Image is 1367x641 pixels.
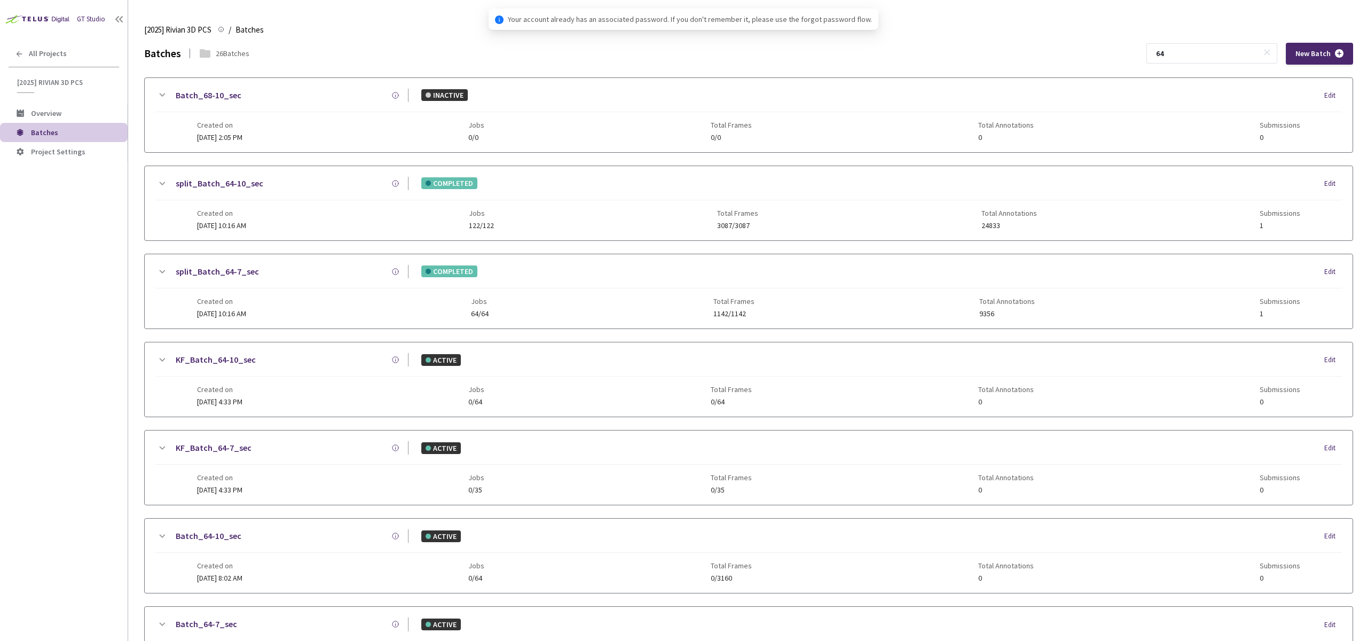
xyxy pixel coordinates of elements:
span: Jobs [468,473,484,482]
span: Total Frames [711,121,752,129]
div: 26 Batches [216,48,249,59]
span: [DATE] 2:05 PM [197,132,242,142]
span: Total Frames [711,561,752,570]
div: split_Batch_64-7_secCOMPLETEDEditCreated on[DATE] 10:16 AMJobs64/64Total Frames1142/1142Total Ann... [145,254,1353,329]
span: 0/64 [468,398,484,406]
span: 0 [1260,486,1300,494]
span: Created on [197,297,246,306]
span: 0 [978,398,1034,406]
span: New Batch [1295,49,1331,58]
a: Batch_64-7_sec [176,617,237,631]
span: 0 [978,574,1034,582]
span: 0/0 [468,134,484,142]
span: Your account already has an associated password. If you don't remember it, please use the forgot ... [508,13,872,25]
span: Created on [197,561,242,570]
span: Created on [197,121,242,129]
div: Edit [1324,355,1342,365]
span: Total Annotations [978,121,1034,129]
div: KF_Batch_64-10_secACTIVEEditCreated on[DATE] 4:33 PMJobs0/64Total Frames0/64Total Annotations0Sub... [145,342,1353,417]
span: [DATE] 4:33 PM [197,485,242,495]
span: [DATE] 8:02 AM [197,573,242,583]
span: 0 [1260,134,1300,142]
span: Jobs [468,561,484,570]
span: 1 [1260,222,1300,230]
span: Jobs [471,297,489,306]
div: Edit [1324,178,1342,189]
div: ACTIVE [421,442,461,454]
span: 24833 [981,222,1037,230]
div: Edit [1324,620,1342,630]
span: 0/35 [711,486,752,494]
span: Total Frames [711,473,752,482]
div: ACTIVE [421,530,461,542]
div: Batch_64-10_secACTIVEEditCreated on[DATE] 8:02 AMJobs0/64Total Frames0/3160Total Annotations0Subm... [145,519,1353,593]
div: Edit [1324,90,1342,101]
a: KF_Batch_64-7_sec [176,441,252,455]
span: Overview [31,108,61,118]
span: Submissions [1260,209,1300,217]
span: Created on [197,385,242,394]
div: COMPLETED [421,265,477,277]
a: Batch_64-10_sec [176,529,241,543]
div: GT Studio [77,14,105,25]
span: 0/64 [468,574,484,582]
span: Total Frames [713,297,755,306]
a: split_Batch_64-10_sec [176,177,263,190]
span: Created on [197,473,242,482]
span: Submissions [1260,473,1300,482]
span: 0/0 [711,134,752,142]
span: 0/3160 [711,574,752,582]
div: COMPLETED [421,177,477,189]
span: [2025] Rivian 3D PCS [144,24,211,36]
span: Submissions [1260,561,1300,570]
span: Total Annotations [978,385,1034,394]
span: info-circle [495,15,504,24]
span: 0 [1260,398,1300,406]
span: [DATE] 4:33 PM [197,397,242,407]
span: Total Frames [717,209,758,217]
span: 1 [1260,310,1300,318]
span: Jobs [469,209,494,217]
a: split_Batch_64-7_sec [176,265,259,278]
span: [2025] Rivian 3D PCS [17,78,113,87]
div: Edit [1324,267,1342,277]
a: Batch_68-10_sec [176,89,241,102]
span: All Projects [29,49,67,58]
span: Total Frames [711,385,752,394]
span: 122/122 [469,222,494,230]
div: Edit [1324,443,1342,454]
span: 0 [978,486,1034,494]
div: INACTIVE [421,89,468,101]
span: 0 [1260,574,1300,582]
span: Total Annotations [978,561,1034,570]
span: 0/64 [711,398,752,406]
span: Batches [235,24,264,36]
span: Jobs [468,121,484,129]
span: 64/64 [471,310,489,318]
span: Batches [31,128,58,137]
div: split_Batch_64-10_secCOMPLETEDEditCreated on[DATE] 10:16 AMJobs122/122Total Frames3087/3087Total ... [145,166,1353,240]
li: / [229,24,231,36]
span: [DATE] 10:16 AM [197,309,246,318]
span: Project Settings [31,147,85,157]
span: Submissions [1260,385,1300,394]
span: 3087/3087 [717,222,758,230]
span: Total Annotations [978,473,1034,482]
div: Batches [144,46,181,61]
div: ACTIVE [421,619,461,630]
span: [DATE] 10:16 AM [197,221,246,230]
span: 0/35 [468,486,484,494]
span: 1142/1142 [713,310,755,318]
span: 0 [978,134,1034,142]
span: Created on [197,209,246,217]
span: Submissions [1260,121,1300,129]
a: KF_Batch_64-10_sec [176,353,256,366]
span: Submissions [1260,297,1300,306]
span: Total Annotations [979,297,1035,306]
span: 9356 [979,310,1035,318]
div: Batch_68-10_secINACTIVEEditCreated on[DATE] 2:05 PMJobs0/0Total Frames0/0Total Annotations0Submis... [145,78,1353,152]
div: Edit [1324,531,1342,542]
div: ACTIVE [421,354,461,366]
input: Search [1150,44,1263,63]
div: KF_Batch_64-7_secACTIVEEditCreated on[DATE] 4:33 PMJobs0/35Total Frames0/35Total Annotations0Subm... [145,431,1353,505]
